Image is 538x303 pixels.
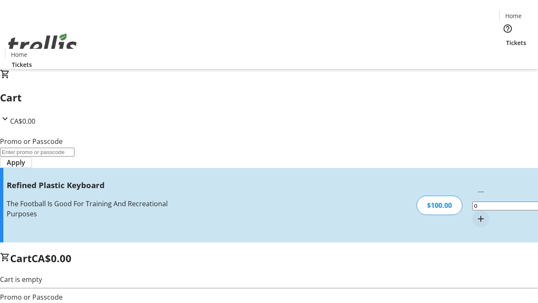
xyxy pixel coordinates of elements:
[5,24,80,66] img: Orient E2E Organization PFy9B383RV's Logo
[7,157,25,167] span: Apply
[7,179,190,191] h3: Refined Plastic Keyboard
[472,210,489,227] button: Increment by one
[499,20,516,37] button: Help
[505,11,522,20] span: Home
[11,50,27,59] span: Home
[10,117,35,126] span: CA$0.00
[500,11,527,20] a: Home
[499,47,516,64] button: Cart
[32,251,71,265] span: CA$0.00
[417,196,462,215] div: $100.00
[5,60,39,69] a: Tickets
[7,199,190,219] div: The Football Is Good For Training And Recreational Purposes
[12,60,32,69] span: Tickets
[506,38,526,47] span: Tickets
[499,38,533,47] a: Tickets
[5,50,32,59] a: Home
